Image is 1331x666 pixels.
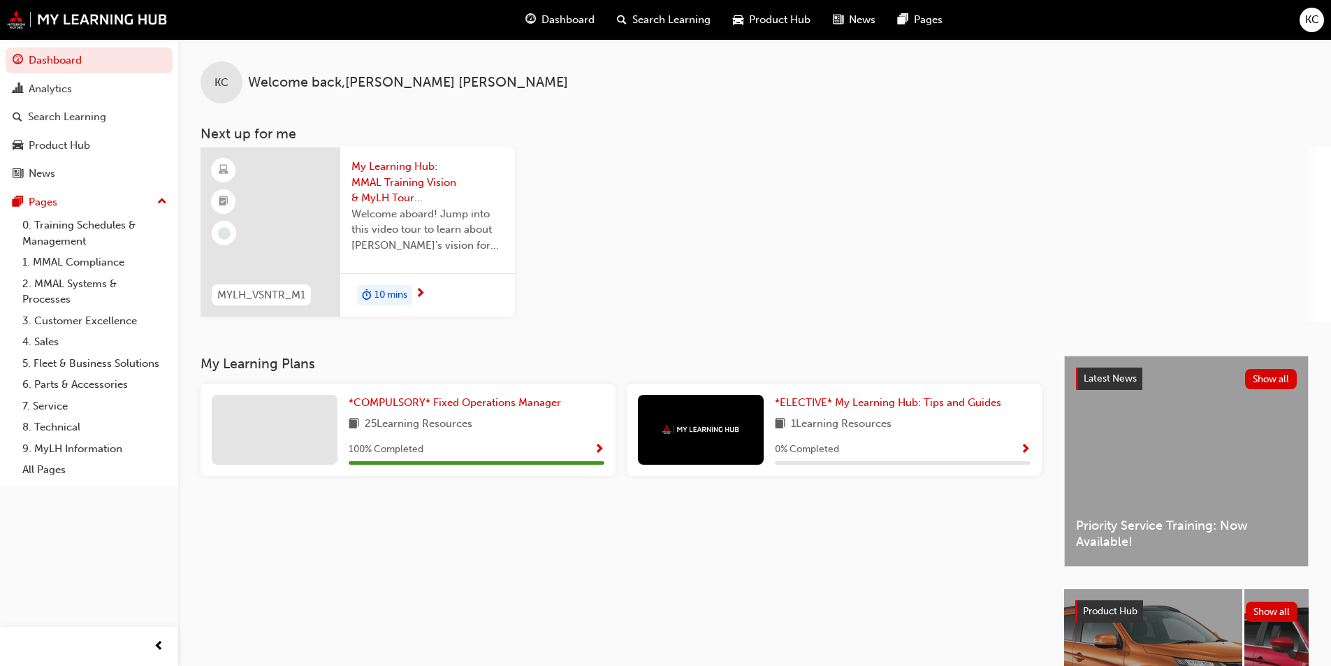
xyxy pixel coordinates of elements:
span: duration-icon [362,287,372,305]
span: Dashboard [541,12,595,28]
span: My Learning Hub: MMAL Training Vision & MyLH Tour (Elective) [351,159,504,206]
button: Show all [1246,602,1298,622]
button: Show Progress [1020,441,1031,458]
span: Product Hub [749,12,810,28]
a: Latest NewsShow allPriority Service Training: Now Available! [1064,356,1309,567]
a: 6. Parts & Accessories [17,374,173,396]
button: Pages [6,189,173,215]
a: guage-iconDashboard [514,6,606,34]
a: 4. Sales [17,331,173,353]
div: Product Hub [29,138,90,154]
a: All Pages [17,459,173,481]
span: 100 % Completed [349,442,423,458]
span: 1 Learning Resources [791,416,892,433]
a: pages-iconPages [887,6,954,34]
span: news-icon [833,11,843,29]
span: 0 % Completed [775,442,839,458]
span: Pages [914,12,943,28]
img: mmal [662,425,739,434]
a: Product Hub [6,133,173,159]
a: 9. MyLH Information [17,438,173,460]
a: Dashboard [6,48,173,73]
a: News [6,161,173,187]
span: prev-icon [154,638,164,656]
a: Latest NewsShow all [1076,368,1297,390]
button: KC [1300,8,1324,32]
span: learningRecordVerb_NONE-icon [218,227,231,240]
a: MYLH_VSNTR_M1My Learning Hub: MMAL Training Vision & MyLH Tour (Elective)Welcome aboard! Jump int... [201,147,515,317]
div: Search Learning [28,109,106,125]
span: pages-icon [13,196,23,209]
span: news-icon [13,168,23,180]
a: *COMPULSORY* Fixed Operations Manager [349,395,567,411]
a: 3. Customer Excellence [17,310,173,332]
span: Latest News [1084,372,1137,384]
span: next-icon [415,288,426,301]
span: *COMPULSORY* Fixed Operations Manager [349,396,561,409]
span: book-icon [349,416,359,433]
a: 0. Training Schedules & Management [17,215,173,252]
span: Welcome back , [PERSON_NAME] [PERSON_NAME] [248,75,568,91]
a: 1. MMAL Compliance [17,252,173,273]
a: search-iconSearch Learning [606,6,722,34]
span: Product Hub [1083,605,1137,617]
span: pages-icon [898,11,908,29]
div: Pages [29,194,57,210]
span: *ELECTIVE* My Learning Hub: Tips and Guides [775,396,1001,409]
button: DashboardAnalyticsSearch LearningProduct HubNews [6,45,173,189]
span: Welcome aboard! Jump into this video tour to learn about [PERSON_NAME]'s vision for your learning... [351,206,504,254]
span: car-icon [13,140,23,152]
h3: Next up for me [178,126,1331,142]
span: Search Learning [632,12,711,28]
a: news-iconNews [822,6,887,34]
button: Show Progress [594,441,604,458]
span: MYLH_VSNTR_M1 [217,287,305,303]
span: car-icon [733,11,743,29]
span: guage-icon [13,55,23,67]
span: 25 Learning Resources [365,416,472,433]
a: *ELECTIVE* My Learning Hub: Tips and Guides [775,395,1007,411]
a: Analytics [6,76,173,102]
span: KC [1305,12,1319,28]
h3: My Learning Plans [201,356,1042,372]
span: search-icon [617,11,627,29]
span: chart-icon [13,83,23,96]
span: Show Progress [1020,444,1031,456]
span: book-icon [775,416,785,433]
span: News [849,12,875,28]
span: search-icon [13,111,22,124]
img: mmal [7,10,168,29]
a: Product HubShow all [1075,600,1297,623]
span: Priority Service Training: Now Available! [1076,518,1297,549]
span: guage-icon [525,11,536,29]
div: Analytics [29,81,72,97]
div: News [29,166,55,182]
span: Show Progress [594,444,604,456]
a: 7. Service [17,396,173,417]
a: 8. Technical [17,417,173,438]
span: learningResourceType_ELEARNING-icon [219,161,228,180]
a: car-iconProduct Hub [722,6,822,34]
span: 10 mins [374,287,407,303]
span: KC [214,75,228,91]
span: booktick-icon [219,193,228,211]
a: Search Learning [6,104,173,130]
span: up-icon [157,193,167,211]
button: Show all [1245,369,1297,389]
a: 2. MMAL Systems & Processes [17,273,173,310]
a: 5. Fleet & Business Solutions [17,353,173,375]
